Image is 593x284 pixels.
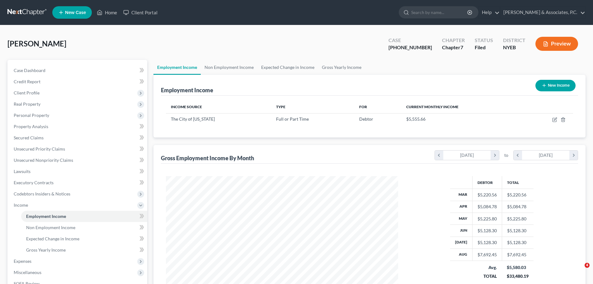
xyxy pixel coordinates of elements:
[26,214,66,219] span: Employment Income
[478,204,497,210] div: $5,084.78
[443,151,491,160] div: [DATE]
[475,44,493,51] div: Filed
[9,155,147,166] a: Unsecured Nonpriority Claims
[502,249,534,261] td: $7,692.45
[7,39,66,48] span: [PERSON_NAME]
[535,80,576,91] button: New Income
[435,151,443,160] i: chevron_left
[502,225,534,237] td: $5,128.30
[26,236,79,241] span: Expected Change in Income
[359,116,373,122] span: Debtor
[14,135,44,140] span: Secured Claims
[9,166,147,177] a: Lawsuits
[478,192,497,198] div: $5,220.56
[478,239,497,246] div: $5,128.30
[502,213,534,224] td: $5,225.80
[507,264,529,271] div: $5,580.03
[14,169,31,174] span: Lawsuits
[9,76,147,87] a: Credit Report
[450,249,473,261] th: Aug
[14,113,49,118] span: Personal Property
[450,237,473,248] th: [DATE]
[21,233,147,244] a: Expected Change in Income
[14,90,40,95] span: Client Profile
[14,79,40,84] span: Credit Report
[442,44,465,51] div: Chapter
[257,60,318,75] a: Expected Change in Income
[26,225,75,230] span: Non Employment Income
[21,244,147,256] a: Gross Yearly Income
[14,101,40,107] span: Real Property
[500,7,585,18] a: [PERSON_NAME] & Associates, P.C.
[502,189,534,201] td: $5,220.56
[14,270,41,275] span: Miscellaneous
[411,7,468,18] input: Search by name...
[478,228,497,234] div: $5,128.30
[161,154,254,162] div: Gross Employment Income By Month
[14,202,28,208] span: Income
[479,7,500,18] a: Help
[14,124,48,129] span: Property Analysis
[9,177,147,188] a: Executory Contracts
[504,152,508,158] span: to
[153,60,201,75] a: Employment Income
[14,191,70,196] span: Codebtors Insiders & Notices
[26,247,66,253] span: Gross Yearly Income
[503,37,525,44] div: District
[359,104,367,109] span: For
[572,263,587,278] iframe: Intercom live chat
[535,37,578,51] button: Preview
[14,258,31,264] span: Expenses
[522,151,570,160] div: [DATE]
[388,37,432,44] div: Case
[161,86,213,94] div: Employment Income
[14,146,65,152] span: Unsecured Priority Claims
[14,157,73,163] span: Unsecured Nonpriority Claims
[569,151,578,160] i: chevron_right
[503,44,525,51] div: NYEB
[14,180,54,185] span: Executory Contracts
[491,151,499,160] i: chevron_right
[201,60,257,75] a: Non Employment Income
[388,44,432,51] div: [PHONE_NUMBER]
[475,37,493,44] div: Status
[120,7,161,18] a: Client Portal
[502,176,534,189] th: Total
[472,176,502,189] th: Debtor
[477,273,497,279] div: TOTAL
[450,189,473,201] th: Mar
[21,222,147,233] a: Non Employment Income
[9,132,147,143] a: Secured Claims
[442,37,465,44] div: Chapter
[171,116,215,122] span: The City of [US_STATE]
[502,201,534,213] td: $5,084.78
[450,201,473,213] th: Apr
[276,104,285,109] span: Type
[478,252,497,258] div: $7,692.45
[460,44,463,50] span: 7
[502,237,534,248] td: $5,128.30
[171,104,202,109] span: Income Source
[406,104,459,109] span: Current Monthly Income
[585,263,590,268] span: 4
[450,225,473,237] th: Jun
[450,213,473,224] th: May
[478,216,497,222] div: $5,225.80
[9,65,147,76] a: Case Dashboard
[477,264,497,271] div: Avg.
[9,121,147,132] a: Property Analysis
[94,7,120,18] a: Home
[65,10,86,15] span: New Case
[21,211,147,222] a: Employment Income
[276,116,309,122] span: Full or Part Time
[9,143,147,155] a: Unsecured Priority Claims
[14,68,45,73] span: Case Dashboard
[406,116,426,122] span: $5,555.66
[507,273,529,279] div: $33,480.19
[514,151,522,160] i: chevron_left
[318,60,365,75] a: Gross Yearly Income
